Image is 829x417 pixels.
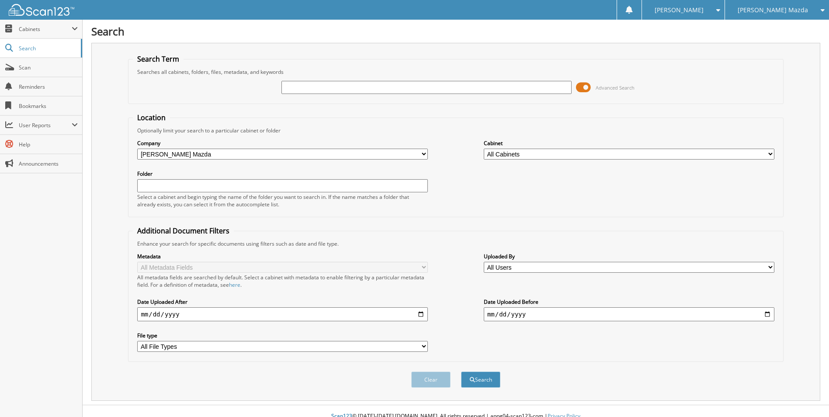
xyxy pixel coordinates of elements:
label: Company [137,139,428,147]
span: [PERSON_NAME] Mazda [738,7,808,13]
label: File type [137,332,428,339]
div: Select a cabinet and begin typing the name of the folder you want to search in. If the name match... [137,193,428,208]
span: Cabinets [19,25,72,33]
span: Help [19,141,78,148]
span: Search [19,45,76,52]
span: Scan [19,64,78,71]
div: All metadata fields are searched by default. Select a cabinet with metadata to enable filtering b... [137,274,428,288]
label: Metadata [137,253,428,260]
legend: Location [133,113,170,122]
a: here [229,281,240,288]
span: Advanced Search [596,84,635,91]
legend: Additional Document Filters [133,226,234,236]
input: end [484,307,774,321]
label: Uploaded By [484,253,774,260]
span: User Reports [19,122,72,129]
span: Bookmarks [19,102,78,110]
div: Searches all cabinets, folders, files, metadata, and keywords [133,68,778,76]
img: scan123-logo-white.svg [9,4,74,16]
label: Date Uploaded After [137,298,428,306]
span: Reminders [19,83,78,90]
label: Date Uploaded Before [484,298,774,306]
h1: Search [91,24,820,38]
button: Clear [411,372,451,388]
input: start [137,307,428,321]
button: Search [461,372,500,388]
label: Cabinet [484,139,774,147]
span: [PERSON_NAME] [655,7,704,13]
legend: Search Term [133,54,184,64]
div: Enhance your search for specific documents using filters such as date and file type. [133,240,778,247]
div: Optionally limit your search to a particular cabinet or folder [133,127,778,134]
label: Folder [137,170,428,177]
span: Announcements [19,160,78,167]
